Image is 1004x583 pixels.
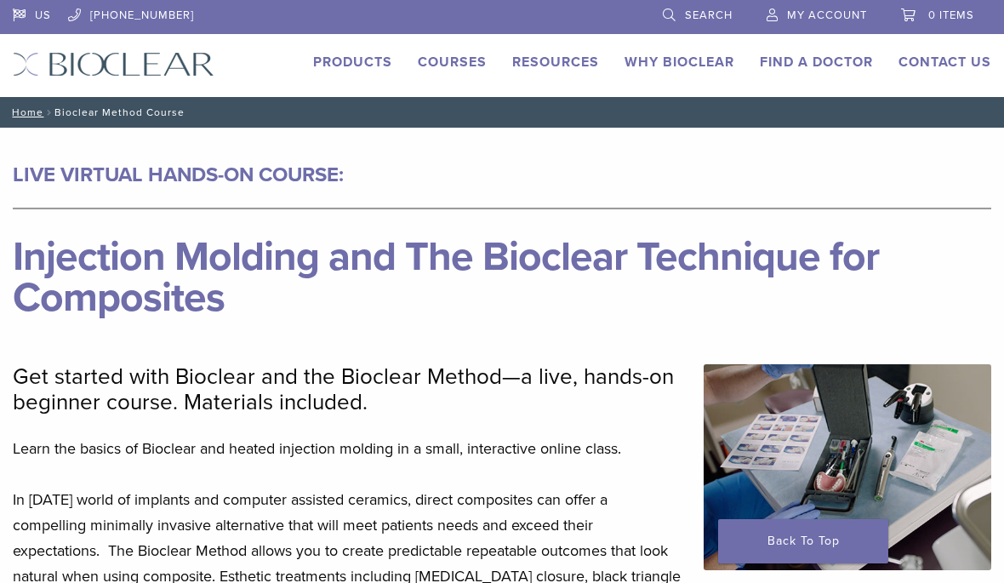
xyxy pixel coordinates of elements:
a: Home [7,106,43,118]
img: Bioclear [13,52,214,77]
a: Contact Us [898,54,991,71]
a: Products [313,54,392,71]
span: Search [685,9,733,22]
a: Resources [512,54,599,71]
a: Find A Doctor [760,54,873,71]
h1: Injection Molding and The Bioclear Technique for Composites [13,237,991,318]
a: Back To Top [718,519,888,563]
a: Courses [418,54,487,71]
span: 0 items [928,9,974,22]
span: / [43,108,54,117]
strong: LIVE VIRTUAL HANDS-ON COURSE: [13,163,344,187]
span: My Account [787,9,867,22]
p: Get started with Bioclear and the Bioclear Method—a live, hands-on beginner course. Materials inc... [13,364,683,415]
a: Why Bioclear [625,54,734,71]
